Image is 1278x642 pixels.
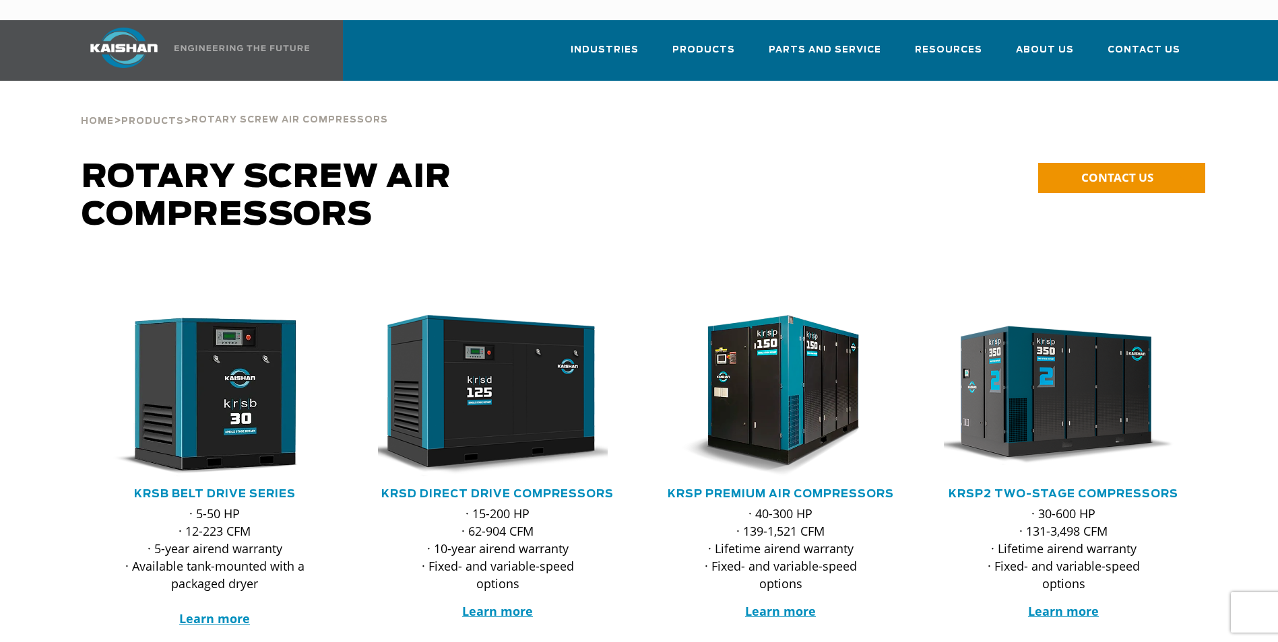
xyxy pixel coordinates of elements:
a: CONTACT US [1038,163,1205,193]
a: KRSP Premium Air Compressors [668,489,894,499]
p: · 15-200 HP · 62-904 CFM · 10-year airend warranty · Fixed- and variable-speed options [405,505,591,592]
span: Contact Us [1108,42,1180,58]
p: · 40-300 HP · 139-1,521 CFM · Lifetime airend warranty · Fixed- and variable-speed options [688,505,874,592]
img: kaishan logo [73,28,174,68]
a: Resources [915,32,982,78]
span: Rotary Screw Air Compressors [191,116,388,124]
a: Learn more [1028,603,1099,619]
span: Industries [571,42,639,58]
a: Learn more [462,603,533,619]
div: krsp350 [944,315,1184,476]
p: · 5-50 HP · 12-223 CFM · 5-year airend warranty · Available tank-mounted with a packaged dryer [122,505,308,627]
div: krsp150 [661,315,901,476]
div: > > [81,81,388,132]
div: krsb30 [95,315,335,476]
span: Rotary Screw Air Compressors [82,162,451,231]
span: CONTACT US [1081,170,1153,185]
img: Engineering the future [174,45,309,51]
img: krsp150 [651,315,891,476]
a: Learn more [745,603,816,619]
p: · 30-600 HP · 131-3,498 CFM · Lifetime airend warranty · Fixed- and variable-speed options [971,505,1157,592]
a: Kaishan USA [73,20,312,81]
span: Products [121,117,184,126]
span: Parts and Service [769,42,881,58]
a: Parts and Service [769,32,881,78]
a: Contact Us [1108,32,1180,78]
a: KRSP2 Two-Stage Compressors [949,489,1178,499]
img: krsp350 [934,315,1174,476]
a: KRSB Belt Drive Series [134,489,296,499]
span: Home [81,117,114,126]
div: krsd125 [378,315,618,476]
span: Products [672,42,735,58]
img: krsb30 [85,315,325,476]
span: About Us [1016,42,1074,58]
a: Home [81,114,114,127]
a: Industries [571,32,639,78]
a: Products [672,32,735,78]
a: Learn more [179,610,250,627]
span: Resources [915,42,982,58]
a: About Us [1016,32,1074,78]
a: Products [121,114,184,127]
img: krsd125 [368,315,608,476]
a: KRSD Direct Drive Compressors [381,489,614,499]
